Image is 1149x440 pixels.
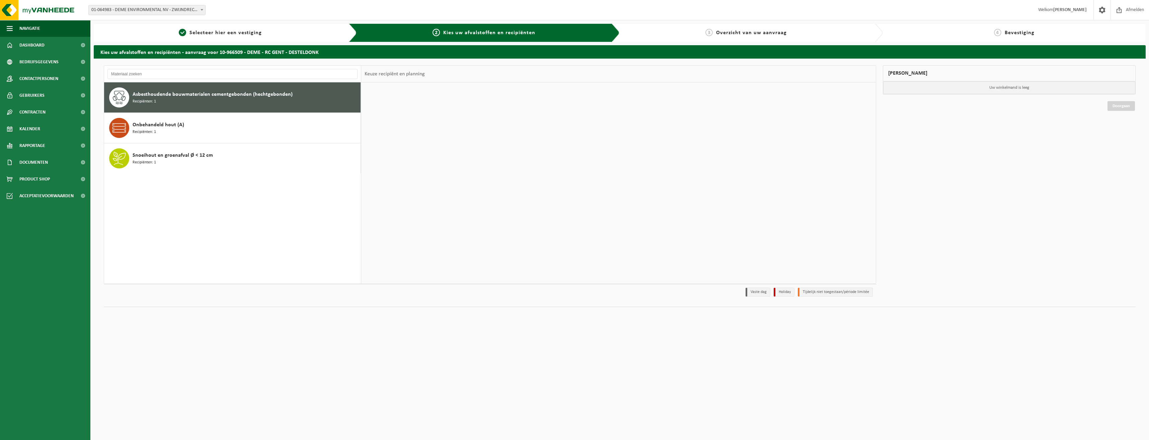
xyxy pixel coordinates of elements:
[133,121,184,129] span: Onbehandeld hout (A)
[189,30,262,35] span: Selecteer hier een vestiging
[104,113,361,143] button: Onbehandeld hout (A) Recipiënten: 1
[89,5,205,15] span: 01-064983 - DEME ENVIRONMENTAL NV - ZWIJNDRECHT
[19,20,40,37] span: Navigatie
[433,29,440,36] span: 2
[1005,30,1035,35] span: Bevestiging
[705,29,713,36] span: 3
[19,137,45,154] span: Rapportage
[19,121,40,137] span: Kalender
[883,81,1136,94] p: Uw winkelmand is leeg
[179,29,186,36] span: 1
[19,188,74,204] span: Acceptatievoorwaarden
[104,82,361,113] button: Asbesthoudende bouwmaterialen cementgebonden (hechtgebonden) Recipiënten: 1
[883,65,1136,81] div: [PERSON_NAME]
[107,69,358,79] input: Materiaal zoeken
[716,30,787,35] span: Overzicht van uw aanvraag
[133,90,293,98] span: Asbesthoudende bouwmaterialen cementgebonden (hechtgebonden)
[746,288,770,297] li: Vaste dag
[19,171,50,188] span: Product Shop
[361,66,428,82] div: Keuze recipiënt en planning
[19,70,58,87] span: Contactpersonen
[133,129,156,135] span: Recipiënten: 1
[19,104,46,121] span: Contracten
[443,30,535,35] span: Kies uw afvalstoffen en recipiënten
[19,54,59,70] span: Bedrijfsgegevens
[104,143,361,173] button: Snoeihout en groenafval Ø < 12 cm Recipiënten: 1
[94,45,1146,58] h2: Kies uw afvalstoffen en recipiënten - aanvraag voor 10-966509 - DEME - RC GENT - DESTELDONK
[133,151,213,159] span: Snoeihout en groenafval Ø < 12 cm
[798,288,873,297] li: Tijdelijk niet toegestaan/période limitée
[994,29,1001,36] span: 4
[1107,101,1135,111] a: Doorgaan
[1053,7,1087,12] strong: [PERSON_NAME]
[133,159,156,166] span: Recipiënten: 1
[19,37,45,54] span: Dashboard
[19,154,48,171] span: Documenten
[774,288,794,297] li: Holiday
[88,5,206,15] span: 01-064983 - DEME ENVIRONMENTAL NV - ZWIJNDRECHT
[133,98,156,105] span: Recipiënten: 1
[97,29,343,37] a: 1Selecteer hier een vestiging
[19,87,45,104] span: Gebruikers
